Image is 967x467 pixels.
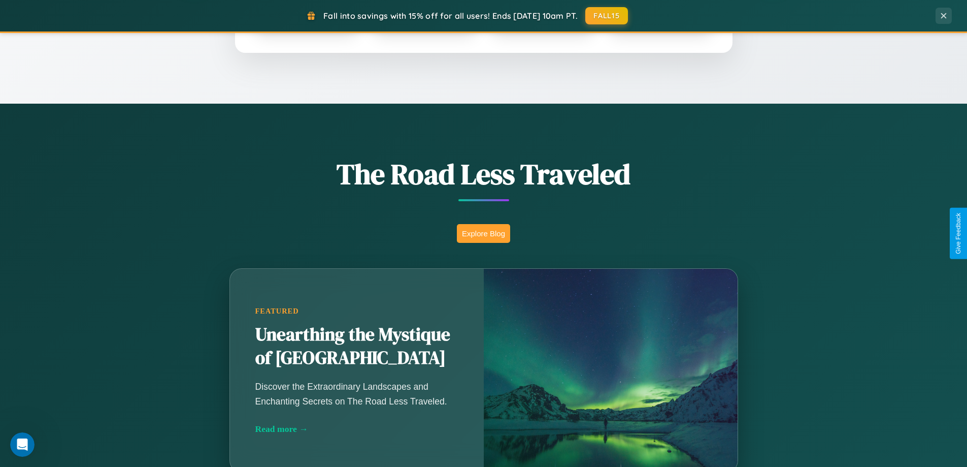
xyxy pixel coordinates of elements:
button: Explore Blog [457,224,510,243]
h1: The Road Less Traveled [179,154,788,194]
div: Read more → [255,424,458,434]
p: Discover the Extraordinary Landscapes and Enchanting Secrets on The Road Less Traveled. [255,380,458,408]
iframe: Intercom live chat [10,432,35,457]
h2: Unearthing the Mystique of [GEOGRAPHIC_DATA] [255,323,458,370]
div: Featured [255,307,458,316]
button: FALL15 [585,7,628,24]
div: Give Feedback [955,213,962,254]
span: Fall into savings with 15% off for all users! Ends [DATE] 10am PT. [323,11,578,21]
